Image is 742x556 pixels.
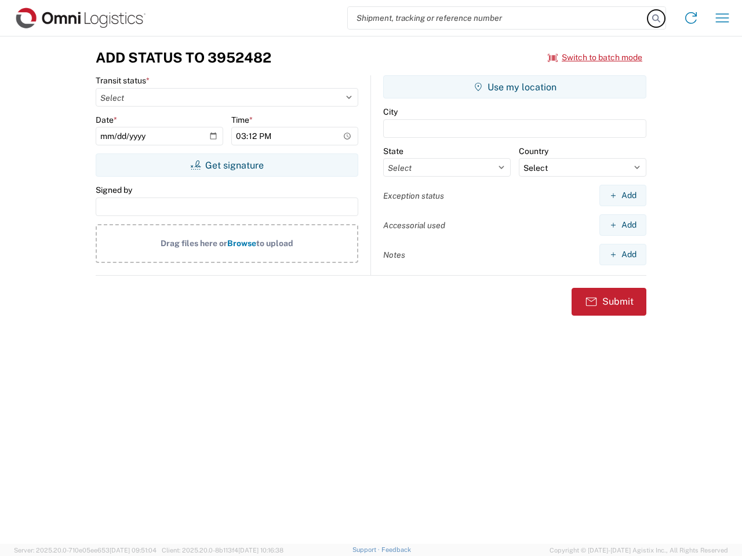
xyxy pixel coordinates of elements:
[96,185,132,195] label: Signed by
[161,239,227,248] span: Drag files here or
[572,288,646,316] button: Submit
[383,107,398,117] label: City
[96,75,150,86] label: Transit status
[381,546,411,553] a: Feedback
[231,115,253,125] label: Time
[383,146,403,156] label: State
[383,250,405,260] label: Notes
[383,75,646,98] button: Use my location
[550,545,728,555] span: Copyright © [DATE]-[DATE] Agistix Inc., All Rights Reserved
[162,547,283,554] span: Client: 2025.20.0-8b113f4
[96,153,358,177] button: Get signature
[96,115,117,125] label: Date
[599,214,646,236] button: Add
[548,48,642,67] button: Switch to batch mode
[227,239,256,248] span: Browse
[348,7,648,29] input: Shipment, tracking or reference number
[383,220,445,231] label: Accessorial used
[14,547,157,554] span: Server: 2025.20.0-710e05ee653
[519,146,548,156] label: Country
[599,185,646,206] button: Add
[599,244,646,265] button: Add
[110,547,157,554] span: [DATE] 09:51:04
[383,191,444,201] label: Exception status
[352,546,381,553] a: Support
[238,547,283,554] span: [DATE] 10:16:38
[96,49,271,66] h3: Add Status to 3952482
[256,239,293,248] span: to upload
